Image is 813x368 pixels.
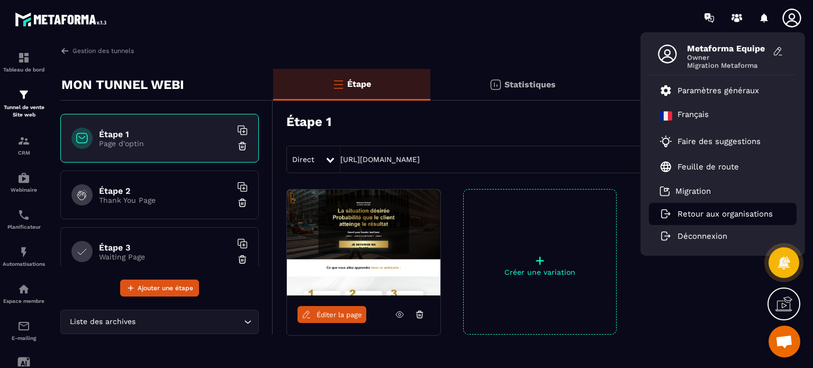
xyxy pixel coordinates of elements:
img: automations [17,172,30,184]
a: Faire des suggestions [660,135,773,148]
a: automationsautomationsEspace membre [3,275,45,312]
a: automationsautomationsWebinaire [3,164,45,201]
p: Faire des suggestions [677,137,761,146]
div: Search for option [60,310,259,334]
img: formation [17,134,30,147]
img: scheduler [17,209,30,221]
p: Espace membre [3,298,45,304]
img: stats.20deebd0.svg [489,78,502,91]
a: formationformationCRM [3,127,45,164]
p: Feuille de route [677,162,739,172]
p: + [464,253,616,268]
p: Tableau de bord [3,67,45,73]
span: Liste des archives [67,316,138,328]
img: trash [237,254,248,265]
p: Planificateur [3,224,45,230]
p: Retour aux organisations [677,209,773,219]
p: Automatisations [3,261,45,267]
a: Gestion des tunnels [60,46,134,56]
a: [URL][DOMAIN_NAME] [340,155,420,164]
h6: Étape 2 [99,186,231,196]
img: logo [15,10,110,29]
div: Ouvrir le chat [769,326,800,357]
input: Search for option [138,316,241,328]
p: MON TUNNEL WEBI [61,74,184,95]
a: schedulerschedulerPlanificateur [3,201,45,238]
p: Paramètres généraux [677,86,759,95]
a: emailemailE-mailing [3,312,45,349]
a: formationformationTunnel de vente Site web [3,80,45,127]
span: Metaforma Equipe [687,43,766,53]
img: formation [17,88,30,101]
h3: Étape 1 [286,114,331,129]
button: Ajouter une étape [120,280,199,297]
p: Statistiques [504,79,556,89]
a: formationformationTableau de bord [3,43,45,80]
img: automations [17,283,30,295]
p: Français [677,110,709,122]
span: Ajouter une étape [138,283,193,293]
a: automationsautomationsAutomatisations [3,238,45,275]
span: Owner [687,53,766,61]
p: Créer une variation [464,268,616,276]
p: Tunnel de vente Site web [3,104,45,119]
h6: Étape 3 [99,243,231,253]
img: bars-o.4a397970.svg [332,78,345,91]
a: Migration [660,186,711,196]
h6: Étape 1 [99,129,231,139]
p: Waiting Page [99,253,231,261]
a: Paramètres généraux [660,84,759,97]
a: Éditer la page [297,306,366,323]
p: Étape [347,79,371,89]
img: trash [237,198,248,208]
p: Thank You Page [99,196,231,204]
p: CRM [3,150,45,156]
img: trash [237,141,248,151]
a: Retour aux organisations [660,209,773,219]
p: Migration [675,186,711,196]
span: Migration Metaforma [687,61,766,69]
img: email [17,320,30,333]
span: Direct [292,155,314,164]
img: formation [17,51,30,64]
img: image [287,190,440,295]
a: Feuille de route [660,160,739,173]
img: arrow [60,46,70,56]
p: Webinaire [3,187,45,193]
p: Déconnexion [677,231,727,241]
p: Page d'optin [99,139,231,148]
img: automations [17,246,30,258]
span: Éditer la page [317,311,362,319]
p: E-mailing [3,335,45,341]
